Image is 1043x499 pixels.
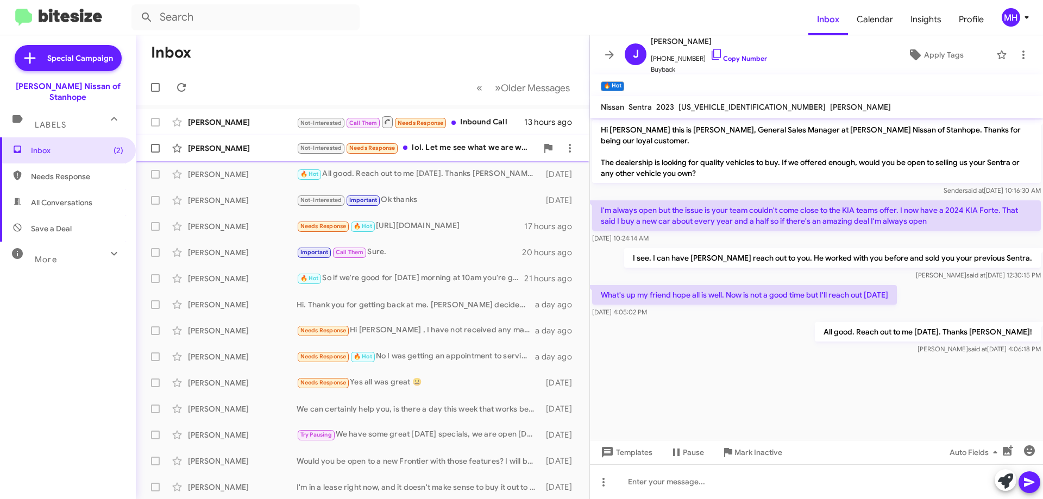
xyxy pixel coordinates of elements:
[950,4,992,35] a: Profile
[965,186,984,194] span: said at
[601,102,624,112] span: Nissan
[300,327,347,334] span: Needs Response
[300,431,332,438] span: Try Pausing
[151,44,191,61] h1: Inbox
[300,275,319,282] span: 🔥 Hot
[815,322,1041,342] p: All good. Reach out to me [DATE]. Thanks [PERSON_NAME]!
[31,171,123,182] span: Needs Response
[592,308,647,316] span: [DATE] 4:05:02 PM
[114,145,123,156] span: (2)
[966,271,985,279] span: said at
[541,377,581,388] div: [DATE]
[924,45,964,65] span: Apply Tags
[495,81,501,94] span: »
[297,456,541,466] div: Would you be open to a new Frontier with those features? I will be able to give you a fantastic d...
[188,456,297,466] div: [PERSON_NAME]
[300,353,347,360] span: Needs Response
[31,197,92,208] span: All Conversations
[541,169,581,180] div: [DATE]
[944,186,1041,194] span: Sender [DATE] 10:16:30 AM
[300,119,342,127] span: Not-Interested
[683,443,704,462] span: Pause
[916,271,1041,279] span: [PERSON_NAME] [DATE] 12:30:15 PM
[501,82,570,94] span: Older Messages
[297,194,541,206] div: Ok thanks
[535,351,581,362] div: a day ago
[592,200,1041,231] p: I'm always open but the issue is your team couldn't come close to the KIA teams offer. I now have...
[188,247,297,258] div: [PERSON_NAME]
[541,195,581,206] div: [DATE]
[651,64,767,75] span: Buyback
[592,234,649,242] span: [DATE] 10:24:14 AM
[398,119,444,127] span: Needs Response
[131,4,360,30] input: Search
[35,255,57,264] span: More
[678,102,826,112] span: [US_VEHICLE_IDENTIFICATION_NUMBER]
[297,168,541,180] div: All good. Reach out to me [DATE]. Thanks [PERSON_NAME]!
[476,81,482,94] span: «
[902,4,950,35] a: Insights
[524,117,581,128] div: 13 hours ago
[522,247,581,258] div: 20 hours ago
[524,273,581,284] div: 21 hours ago
[31,223,72,234] span: Save a Deal
[656,102,674,112] span: 2023
[354,223,372,230] span: 🔥 Hot
[300,379,347,386] span: Needs Response
[300,170,319,178] span: 🔥 Hot
[300,223,347,230] span: Needs Response
[354,353,372,360] span: 🔥 Hot
[188,403,297,414] div: [PERSON_NAME]
[188,377,297,388] div: [PERSON_NAME]
[31,145,123,156] span: Inbox
[848,4,902,35] span: Calendar
[830,102,891,112] span: [PERSON_NAME]
[188,299,297,310] div: [PERSON_NAME]
[188,429,297,440] div: [PERSON_NAME]
[297,482,541,492] div: I'm in a lease right now, and it doesn't make sense to buy it out to get a new car.
[470,77,489,99] button: Previous
[879,45,991,65] button: Apply Tags
[297,246,522,258] div: Sure.
[297,324,535,337] div: Hi [PERSON_NAME] , I have not received any mail coupons for service as I have in the past . Can y...
[188,482,297,492] div: [PERSON_NAME]
[300,144,342,151] span: Not-Interested
[300,249,329,256] span: Important
[188,143,297,154] div: [PERSON_NAME]
[710,54,767,62] a: Copy Number
[47,53,113,64] span: Special Campaign
[590,443,661,462] button: Templates
[297,115,524,129] div: Inbound Call
[35,120,66,130] span: Labels
[661,443,713,462] button: Pause
[349,119,378,127] span: Call Them
[535,325,581,336] div: a day ago
[349,197,378,204] span: Important
[713,443,791,462] button: Mark Inactive
[297,428,541,441] div: We have some great [DATE] specials, we are open [DATE] from 9-5 does the morning or afternoon.
[592,120,1041,183] p: Hi [PERSON_NAME] this is [PERSON_NAME], General Sales Manager at [PERSON_NAME] Nissan of Stanhope...
[488,77,576,99] button: Next
[651,48,767,64] span: [PHONE_NUMBER]
[633,46,639,63] span: J
[297,350,535,363] div: No I was getting an appointment to service my car which was done [DATE] . Please take me off ur l...
[624,248,1041,268] p: I see. I can have [PERSON_NAME] reach out to you. He worked with you before and sold you your pre...
[601,81,624,91] small: 🔥 Hot
[188,117,297,128] div: [PERSON_NAME]
[734,443,782,462] span: Mark Inactive
[297,299,535,310] div: Hi. Thank you for getting back at me. [PERSON_NAME] decided to go with a different car. Thank you...
[541,429,581,440] div: [DATE]
[808,4,848,35] a: Inbox
[535,299,581,310] div: a day ago
[297,142,537,154] div: lol. Let me see what we are working with here and what type of car...any suggestions?
[336,249,364,256] span: Call Them
[188,351,297,362] div: [PERSON_NAME]
[1002,8,1020,27] div: MH
[651,35,767,48] span: [PERSON_NAME]
[188,325,297,336] div: [PERSON_NAME]
[918,345,1041,353] span: [PERSON_NAME] [DATE] 4:06:18 PM
[470,77,576,99] nav: Page navigation example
